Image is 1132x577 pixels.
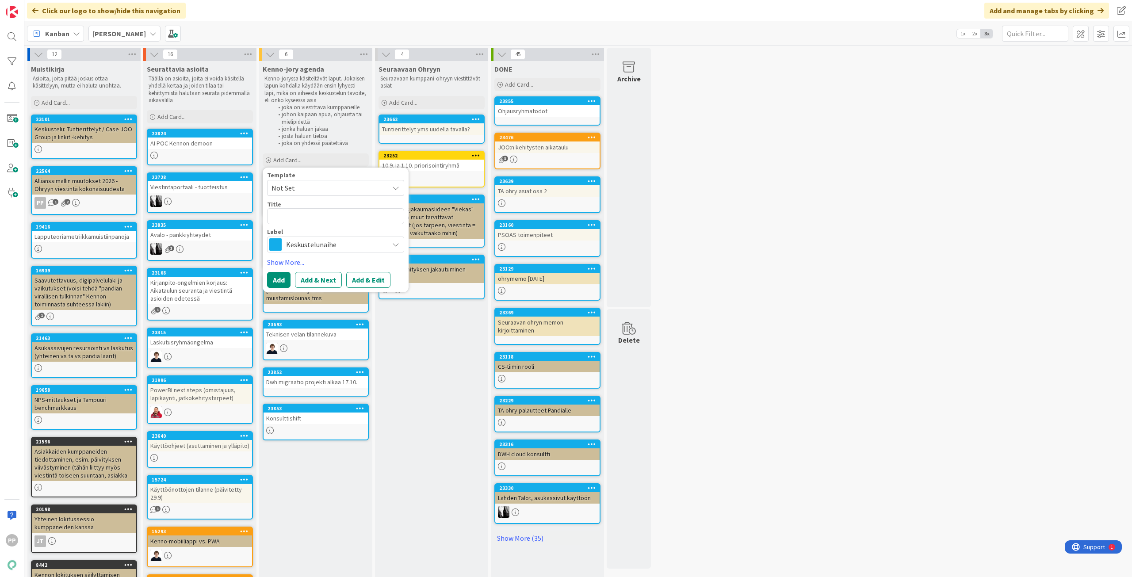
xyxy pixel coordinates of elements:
span: Not Set [272,182,382,194]
span: Kanban [45,28,69,39]
div: 23330 [495,484,600,492]
div: 16939 [36,267,136,274]
div: 23640 [148,432,252,440]
div: MT [148,550,252,561]
div: Viestintäportaali - tuotteistus [148,181,252,193]
div: Saavutettavuus, digipalvelulaki ja vaikutukset (voisi tehdä "pandian virallisen tulkinnan" Kennon... [32,275,136,310]
img: KV [150,243,162,255]
div: Lahden Talot, asukassivut käyttöön [495,492,600,504]
div: 23728Viestintäportaali - tuotteistus [148,173,252,193]
div: 23315 [152,329,252,336]
div: 8442 [36,562,136,568]
p: Täällä on asioita, joita ei voida käsitellä yhdellä kertaa ja joiden tilaa tai kehittymistä halut... [149,75,251,104]
div: JT [34,535,46,547]
div: 23315Laskutusryhmäongelma [148,329,252,348]
div: 8442 [32,561,136,569]
img: MT [150,550,162,561]
div: 23662 [379,115,484,123]
div: 21463 [32,334,136,342]
span: 3 [168,245,174,251]
div: 23476 [499,134,600,141]
div: Laskutusryhmäongelma [148,336,252,348]
div: 23852 [268,369,368,375]
div: 19416Lapputeoriametriikkamuistiinpanoja [32,223,136,242]
div: 21996 [152,377,252,383]
div: Käyttöohjeet (asuttaminen ja ylläpito) [148,440,252,451]
div: 23693 [264,321,368,329]
div: 23168 [148,269,252,277]
div: Asukassivujen resursointi vs laskutus (yhteinen vs ta vs pandia laarit) [32,342,136,362]
img: Visit kanbanzone.com [6,6,18,18]
div: 1 [46,4,48,11]
div: 23639 [495,177,600,185]
div: KV [148,243,252,255]
img: MT [150,351,162,362]
input: Quick Filter... [1002,26,1068,42]
div: 20198 [32,505,136,513]
div: 23853Konsulttishift [264,405,368,424]
div: 23118CS-tiimin rooli [495,353,600,372]
li: joka on yhdessä päätettävä [273,140,367,147]
div: Keskustelu: Tuntierittelyt / Case JOO Group ja linkit -kehitys [32,123,136,143]
div: 19658 [32,386,136,394]
span: Add Card... [505,80,533,88]
div: 22287Kenno kehityksen jakautuminen osioittain [379,256,484,283]
span: Add Card... [389,99,417,107]
div: 15293Kenno-mobiiliappi vs. PWA [148,527,252,547]
div: 23728 [152,174,252,180]
div: 23160PSOAS toimenpiteet [495,221,600,241]
div: Käyttöönottojen tilanne (päivitetty 29.9) [148,484,252,503]
img: KV [150,195,162,207]
div: 23229 [499,397,600,404]
div: 21996 [148,376,252,384]
div: 20198 [36,506,136,512]
div: TA ohry asiat osa 2 [495,185,600,197]
div: 23279Kustannusjakaumaslideen "Viekas" tiiminimi ja muut tarvittavat muutokset (jos tarpeen, viest... [379,195,484,239]
li: josta haluan tietoa [273,133,367,140]
div: Click our logo to show/hide this navigation [27,3,186,19]
div: 23639TA ohry asiat osa 2 [495,177,600,197]
div: 23229TA ohry palautteet Pandialle [495,397,600,416]
div: Allianssimallin muutokset 2026 - Ohryyn viestintä kokonaisuudesta [32,175,136,195]
div: 23160 [499,222,600,228]
li: joka on viestittävä kumppaneille [273,104,367,111]
div: 23101Keskustelu: Tuntierittelyt / Case JOO Group ja linkit -kehitys [32,115,136,143]
div: 19658NPS-mittaukset ja Tampuuri benchmarkkaus [32,386,136,413]
div: 15293 [152,528,252,535]
div: 21596 [36,439,136,445]
div: 22564Allianssimallin muutokset 2026 - Ohryyn viestintä kokonaisuudesta [32,167,136,195]
li: jonka haluan jakaa [273,126,367,133]
div: 23853 [268,405,368,412]
div: PP [32,197,136,209]
li: johon kaipaan apua, ohjausta tai mielipidettä [273,111,367,126]
button: Add & Edit [346,272,390,288]
div: 21463 [36,335,136,341]
div: 10.9. ja 1.10. priorisointiryhmä [379,160,484,171]
div: Kustannusjakaumaslideen "Viekas" tiiminimi ja muut tarvittavat muutokset (jos tarpeen, viestintä ... [379,203,484,239]
div: 19416 [36,224,136,230]
div: Add and manage tabs by clicking [984,3,1109,19]
p: Seuraavaan kumppani-ohryyn viestittävät asiat [380,75,483,90]
div: AI POC Kennon demoon [148,138,252,149]
div: 23160 [495,221,600,229]
div: 23168Kirjanpito-ongelmien korjaus: Aikataulun seuranta ja viestintä asioiden edetessä [148,269,252,304]
div: Dwh migraatio projekti alkaa 17.10. [264,376,368,388]
div: JT [32,535,136,547]
div: 21596Asiakkaiden kumppaneiden tiedottaminen, esim. päivityksen viivästyminen (tähän liittyy myös ... [32,438,136,481]
div: KV [495,506,600,518]
b: [PERSON_NAME] [92,29,146,38]
img: KV [498,506,509,518]
div: Kenno kehityksen jakautuminen osioittain [379,264,484,283]
div: 23118 [499,354,600,360]
div: Asiakkaiden kumppaneiden tiedottaminen, esim. päivityksen viivästyminen (tähän liittyy myös viest... [32,446,136,481]
span: Add Card... [273,156,302,164]
div: PowerBI next steps (omistajuus, läpikäynti, jatkokehitystarpeet) [148,384,252,404]
img: JS [150,406,162,418]
div: 23369 [499,310,600,316]
div: 23279 [379,195,484,203]
div: 15724 [152,477,252,483]
span: 4 [394,49,409,60]
span: 1 [155,506,161,512]
div: 23129 [495,265,600,273]
span: Muistikirja [31,65,65,73]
